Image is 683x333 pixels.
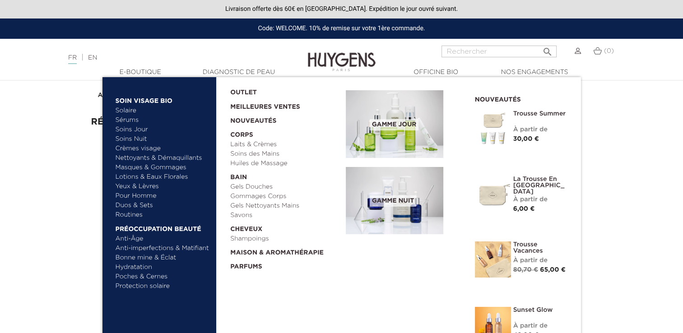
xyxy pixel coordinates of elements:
[68,55,77,64] a: FR
[116,201,210,210] a: Duos & Sets
[513,321,567,331] div: À partir de
[230,140,339,149] a: Laits & Crèmes
[230,168,339,182] a: Bain
[539,43,556,55] button: 
[230,201,339,211] a: Gels Nettoyants Mains
[116,244,210,253] a: Anti-imperfections & Matifiant
[91,217,592,234] h2: Suivez-nous
[116,153,210,163] a: Nettoyants & Démaquillants
[116,116,210,125] a: Sérums
[95,68,186,77] a: E-Boutique
[194,68,284,77] a: Diagnostic de peau
[230,220,339,234] a: Cheveux
[116,263,210,272] a: Hydratation
[98,92,123,99] a: Accueil
[475,111,511,147] img: Trousse Summer
[230,244,339,258] a: Maison & Aromathérapie
[604,48,614,54] span: (0)
[116,282,210,291] a: Protection solaire
[230,192,339,201] a: Gommages Corps
[346,90,443,158] img: routine_jour_banner.jpg
[346,90,461,158] a: Gamme jour
[116,125,210,134] a: Soins Jour
[116,191,210,201] a: Pour Homme
[475,176,511,212] img: La Trousse en Coton
[64,52,278,63] div: |
[370,195,416,207] span: Gamme nuit
[116,92,210,106] a: Soin Visage Bio
[441,46,557,57] input: Rechercher
[513,256,567,265] div: À partir de
[370,119,418,130] span: Gamme jour
[230,159,339,168] a: Huiles de Massage
[513,111,567,117] a: Trousse Summer
[513,176,567,195] a: La Trousse en [GEOGRAPHIC_DATA]
[116,220,210,234] a: Préoccupation beauté
[91,241,592,259] p: #HUYGENSPARIS
[230,112,339,126] a: Nouveautés
[116,253,210,263] a: Bonne mine & Éclat
[489,68,580,77] a: Nos engagements
[308,38,376,73] img: Huygens
[116,234,210,244] a: Anti-Âge
[513,125,567,134] div: À partir de
[230,83,331,97] a: OUTLET
[116,172,210,182] a: Lotions & Eaux Florales
[116,134,202,144] a: Soins Nuit
[230,182,339,192] a: Gels Douches
[116,272,210,282] a: Poches & Cernes
[513,195,567,204] div: À partir de
[540,267,566,273] span: 65,00 €
[346,167,461,235] a: Gamme nuit
[230,149,339,159] a: Soins des Mains
[230,258,339,272] a: Parfums
[230,234,339,244] a: Shampoings
[230,126,339,140] a: Corps
[475,241,511,277] img: La Trousse vacances
[88,55,97,61] a: EN
[91,117,592,127] h2: Résultats de la recherche
[513,206,535,212] span: 6,00 €
[346,167,443,235] img: routine_nuit_banner.jpg
[513,267,538,273] span: 80,70 €
[116,144,210,153] a: Crèmes visage
[513,307,567,313] a: Sunset Glow
[116,106,210,116] a: Solaire
[391,68,481,77] a: Officine Bio
[230,97,331,112] a: Meilleures Ventes
[475,93,567,104] h2: Nouveautés
[98,92,121,98] strong: Accueil
[116,163,210,172] a: Masques & Gommages
[116,210,210,220] a: Routines
[513,136,539,142] span: 30,00 €
[230,211,339,220] a: Savons
[116,182,210,191] a: Yeux & Lèvres
[513,241,567,254] a: Trousse Vacances
[542,44,553,55] i: 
